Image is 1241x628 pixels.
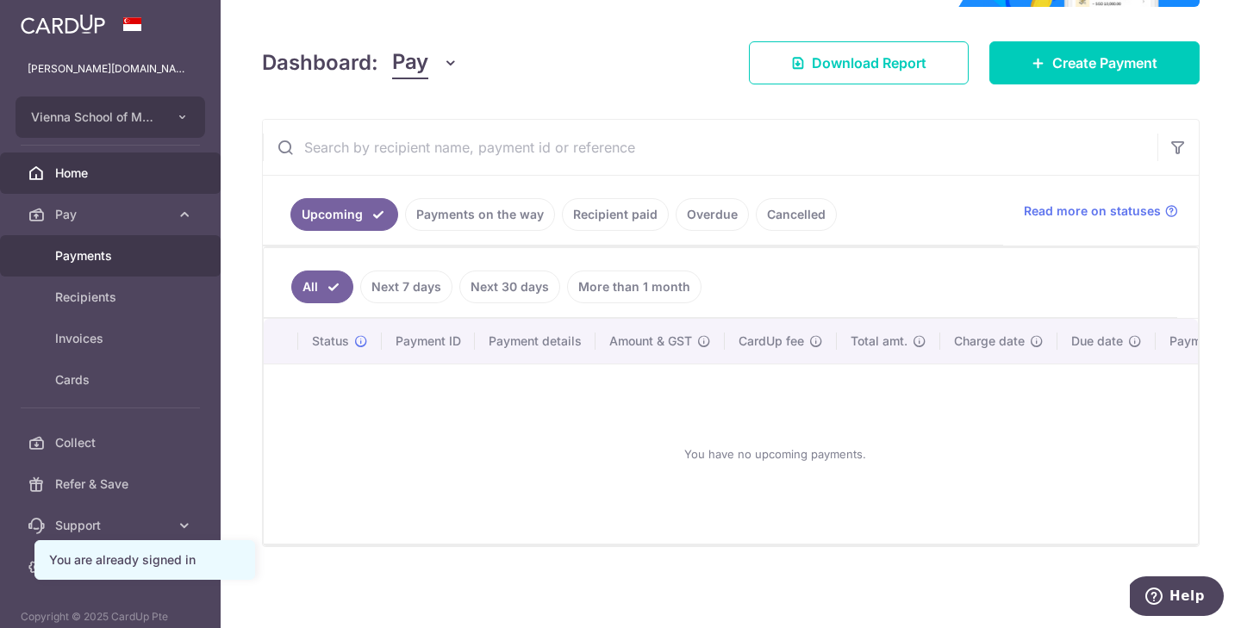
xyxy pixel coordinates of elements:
[1071,333,1123,350] span: Due date
[28,60,193,78] p: [PERSON_NAME][DOMAIN_NAME][EMAIL_ADDRESS][DOMAIN_NAME]
[812,53,926,73] span: Download Report
[676,198,749,231] a: Overdue
[49,551,240,569] div: You are already signed in
[475,319,596,364] th: Payment details
[382,319,475,364] th: Payment ID
[55,330,169,347] span: Invoices
[392,47,428,79] span: Pay
[31,109,159,126] span: Vienna School of Music Pte Ltd
[567,270,702,303] a: More than 1 month
[55,289,169,306] span: Recipients
[55,476,169,493] span: Refer & Save
[55,247,169,264] span: Payments
[290,198,398,231] a: Upcoming
[749,41,969,84] a: Download Report
[55,434,169,451] span: Collect
[739,333,804,350] span: CardUp fee
[55,206,169,223] span: Pay
[459,270,560,303] a: Next 30 days
[405,198,555,231] a: Payments on the way
[16,96,205,138] button: Vienna School of Music Pte Ltd
[562,198,669,231] a: Recipient paid
[954,333,1025,350] span: Charge date
[55,371,169,389] span: Cards
[851,333,907,350] span: Total amt.
[291,270,353,303] a: All
[392,47,458,79] button: Pay
[1130,576,1224,619] iframe: Opens a widget where you can find more information
[1052,53,1157,73] span: Create Payment
[1024,202,1161,220] span: Read more on statuses
[55,517,169,534] span: Support
[262,47,378,78] h4: Dashboard:
[21,14,105,34] img: CardUp
[609,333,692,350] span: Amount & GST
[360,270,452,303] a: Next 7 days
[989,41,1200,84] a: Create Payment
[263,120,1157,175] input: Search by recipient name, payment id or reference
[756,198,837,231] a: Cancelled
[312,333,349,350] span: Status
[1024,202,1178,220] a: Read more on statuses
[55,165,169,182] span: Home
